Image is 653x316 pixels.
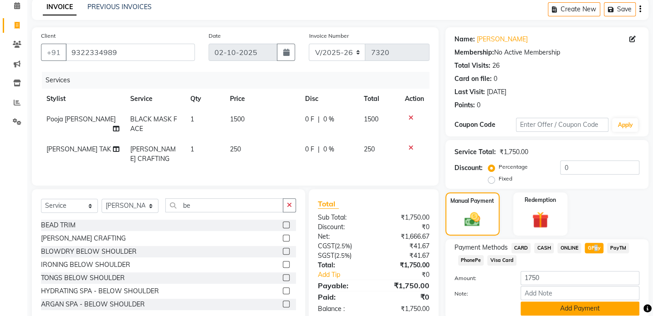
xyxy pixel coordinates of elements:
div: Card on file: [454,74,492,84]
span: CGST [318,242,335,250]
label: Invoice Number [309,32,348,40]
label: Fixed [499,175,512,183]
div: Last Visit: [454,87,485,97]
div: ₹41.67 [373,251,436,261]
div: ₹1,750.00 [500,147,528,157]
div: ₹1,750.00 [373,304,436,314]
span: 250 [230,145,241,153]
span: 2.5% [337,242,350,250]
div: Discount: [311,222,373,232]
span: PayTM [607,243,629,253]
span: 0 F [305,115,314,124]
img: _cash.svg [459,211,485,229]
span: Payment Methods [454,243,508,252]
button: +91 [41,44,66,61]
span: 1 [190,115,194,123]
div: ( ) [311,241,373,251]
div: ₹0 [384,270,436,280]
label: Manual Payment [450,197,494,205]
span: [PERSON_NAME] TAK [46,145,111,153]
div: ₹1,750.00 [373,280,436,291]
div: Points: [454,100,475,110]
span: 0 % [323,115,334,124]
div: BEAD TRIM [41,221,76,230]
div: ARGAN SPA - BELOW SHOULDER [41,300,145,309]
div: Balance : [311,304,373,314]
a: PREVIOUS INVOICES [87,3,152,11]
span: [PERSON_NAME] CRAFTING [130,145,176,163]
a: [PERSON_NAME] [477,35,528,44]
div: [DATE] [487,87,506,97]
label: Redemption [525,196,556,204]
div: ₹1,666.67 [373,232,436,241]
span: Visa Card [487,255,516,266]
div: 0 [477,100,480,110]
div: Payable: [311,280,373,291]
span: PhonePe [458,255,484,266]
label: Client [41,32,56,40]
div: Total Visits: [454,61,490,70]
div: [PERSON_NAME] CRAFTING [41,234,126,243]
th: Stylist [41,89,125,109]
div: ₹0 [373,222,436,232]
span: 1500 [230,115,245,123]
span: | [318,145,320,154]
div: Discount: [454,163,483,173]
th: Price [224,89,300,109]
input: Enter Offer / Coupon Code [516,118,608,132]
span: 1 [190,145,194,153]
span: CASH [534,243,554,253]
span: | [318,115,320,124]
div: Net: [311,232,373,241]
input: Amount [520,271,639,285]
th: Disc [300,89,358,109]
div: BLOWDRY BELOW SHOULDER [41,247,137,256]
button: Create New [548,2,600,16]
span: 0 F [305,145,314,154]
div: TONGS BELOW SHOULDER [41,273,125,283]
input: Search by Name/Mobile/Email/Code [66,44,195,61]
label: Amount: [448,274,514,282]
label: Percentage [499,163,528,171]
div: 26 [492,61,500,70]
div: ₹1,750.00 [373,213,436,222]
span: Pooja [PERSON_NAME] [46,115,116,123]
div: ₹1,750.00 [373,261,436,270]
span: ONLINE [557,243,581,253]
span: 1500 [364,115,378,123]
th: Action [399,89,429,109]
label: Note: [448,290,514,298]
div: Service Total: [454,147,496,157]
th: Qty [185,89,224,109]
th: Service [125,89,184,109]
div: IRONING BELOW SHOULDER [41,260,130,270]
input: Search or Scan [165,198,283,212]
div: ₹41.67 [373,241,436,251]
span: 0 % [323,145,334,154]
span: CARD [511,243,531,253]
div: Membership: [454,48,494,57]
div: Total: [311,261,373,270]
div: No Active Membership [454,48,639,57]
input: Add Note [520,286,639,300]
div: Services [42,72,436,89]
button: Add Payment [520,301,639,316]
div: Name: [454,35,475,44]
div: Coupon Code [454,120,516,130]
span: GPay [585,243,603,253]
img: _gift.svg [527,210,554,230]
span: BLACK MASK FACE [130,115,177,133]
span: 250 [364,145,375,153]
div: 0 [494,74,497,84]
div: ₹0 [373,291,436,302]
span: Total [318,199,339,209]
span: 2.5% [336,252,350,259]
button: Apply [612,118,638,132]
button: Save [604,2,636,16]
div: Paid: [311,291,373,302]
span: SGST [318,251,334,260]
th: Total [358,89,399,109]
div: HYDRATING SPA - BELOW SHOULDER [41,286,159,296]
div: Sub Total: [311,213,373,222]
a: Add Tip [311,270,384,280]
